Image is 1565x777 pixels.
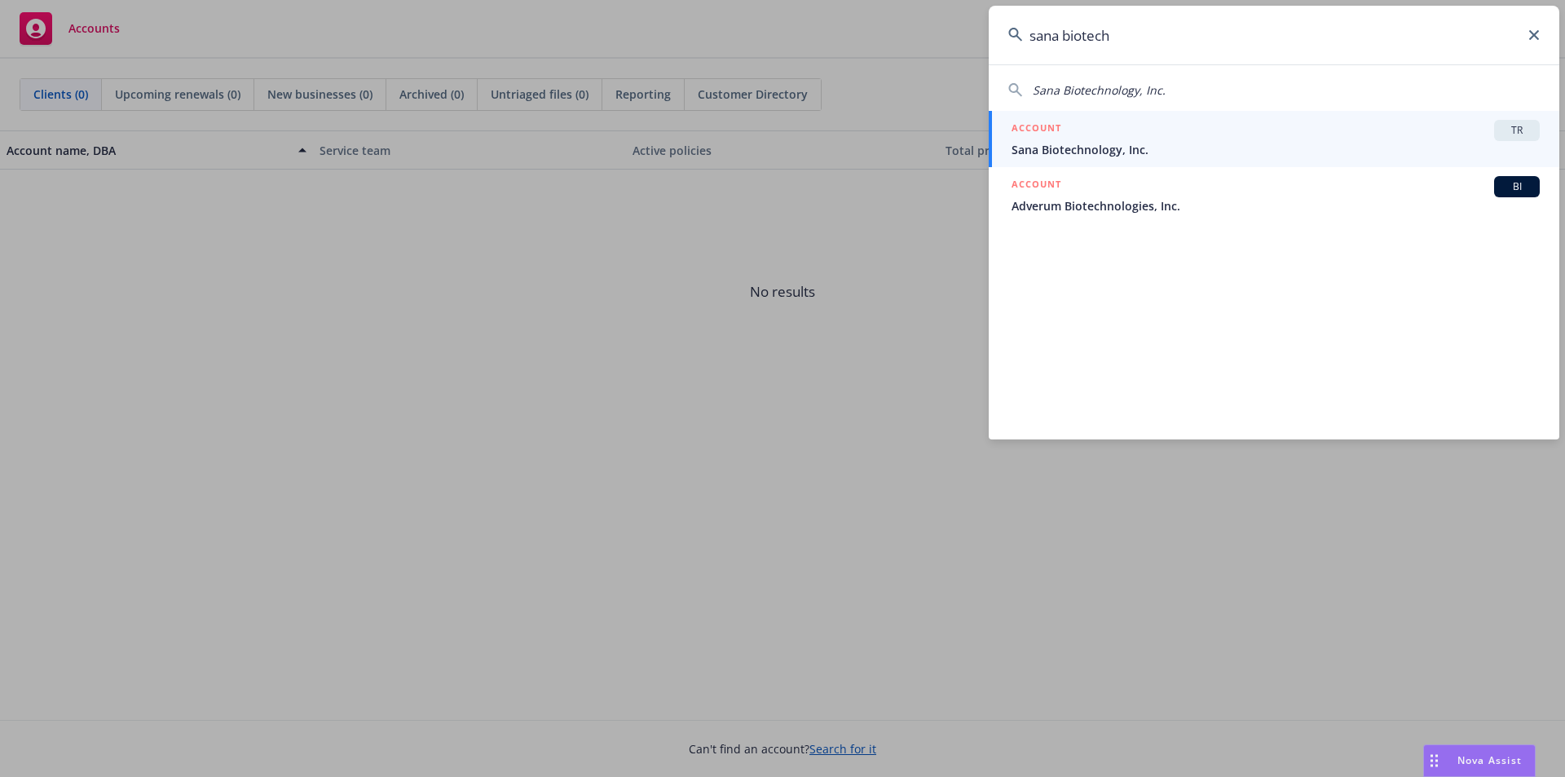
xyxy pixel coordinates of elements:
[989,111,1559,167] a: ACCOUNTTRSana Biotechnology, Inc.
[1501,123,1533,138] span: TR
[1012,141,1540,158] span: Sana Biotechnology, Inc.
[1501,179,1533,194] span: BI
[1012,120,1061,139] h5: ACCOUNT
[1033,82,1166,98] span: Sana Biotechnology, Inc.
[1012,176,1061,196] h5: ACCOUNT
[989,6,1559,64] input: Search...
[1424,745,1444,776] div: Drag to move
[1012,197,1540,214] span: Adverum Biotechnologies, Inc.
[989,167,1559,223] a: ACCOUNTBIAdverum Biotechnologies, Inc.
[1423,744,1536,777] button: Nova Assist
[1457,753,1522,767] span: Nova Assist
